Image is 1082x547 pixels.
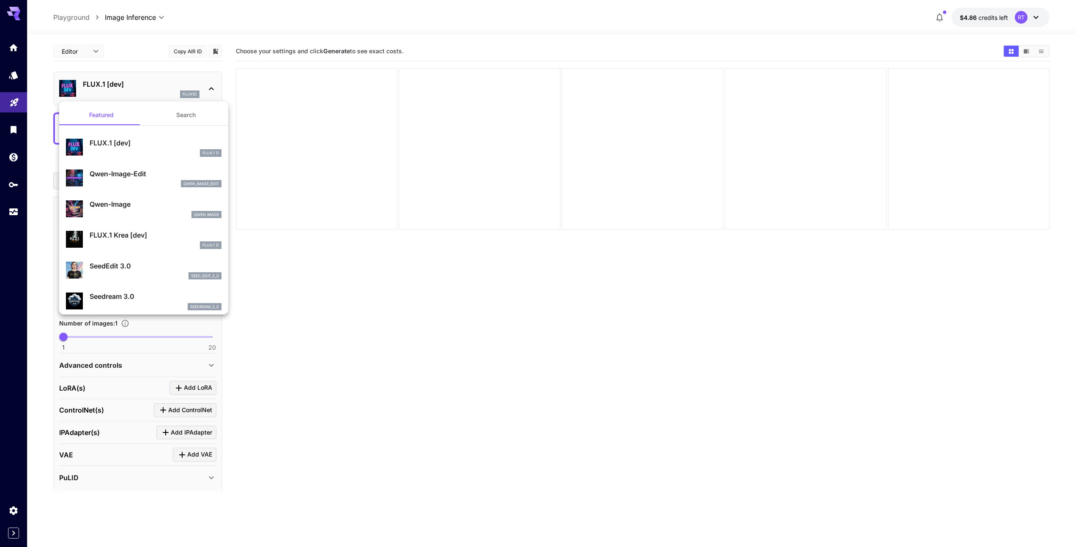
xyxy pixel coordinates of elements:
div: Qwen-ImageQwen Image [66,196,221,222]
div: FLUX.1 Krea [dev]FLUX.1 D [66,227,221,252]
div: Seedream 3.0seedream_3_0 [66,288,221,314]
p: Qwen Image [194,212,219,218]
p: SeedEdit 3.0 [90,261,221,271]
p: qwen_image_edit [183,181,219,187]
p: Seedream 3.0 [90,291,221,301]
p: Qwen-Image [90,199,221,209]
p: FLUX.1 D [202,242,219,248]
p: seed_edit_3_0 [191,273,219,279]
button: Search [144,105,228,125]
p: Qwen-Image-Edit [90,169,221,179]
p: FLUX.1 Krea [dev] [90,230,221,240]
button: Featured [59,105,144,125]
p: FLUX.1 D [202,150,219,156]
div: FLUX.1 [dev]FLUX.1 D [66,134,221,160]
div: SeedEdit 3.0seed_edit_3_0 [66,257,221,283]
p: seedream_3_0 [190,304,219,310]
div: Qwen-Image-Editqwen_image_edit [66,165,221,191]
p: FLUX.1 [dev] [90,138,221,148]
